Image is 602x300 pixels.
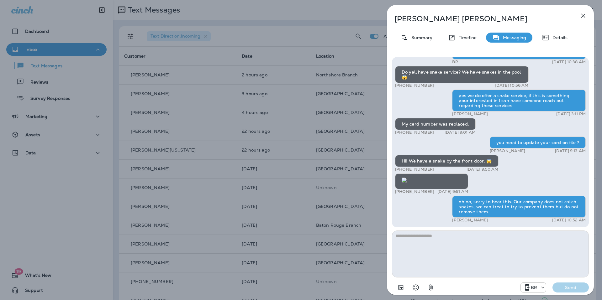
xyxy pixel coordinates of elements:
[556,111,586,116] p: [DATE] 3:11 PM
[490,137,586,148] div: you need to update your card on file ?
[452,218,488,223] p: [PERSON_NAME]
[521,284,546,291] div: +1 (225) 577-6368
[467,167,499,172] p: [DATE] 9:50 AM
[552,59,586,65] p: [DATE] 10:38 AM
[394,14,566,23] p: [PERSON_NAME] [PERSON_NAME]
[437,189,468,194] p: [DATE] 9:51 AM
[402,178,407,183] img: twilio-download
[409,281,422,294] button: Select an emoji
[549,35,568,40] p: Details
[500,35,526,40] p: Messaging
[395,66,529,83] div: Do yall have snake service? We have snakes in the pool 😱
[452,196,586,218] div: oh no, sorry to hear this. Our company does not catch snakes, we can treat to try to prevent them...
[394,281,407,294] button: Add in a premade template
[495,83,528,88] p: [DATE] 10:56 AM
[490,148,525,153] p: [PERSON_NAME]
[408,35,432,40] p: Summary
[456,35,477,40] p: Timeline
[395,167,434,172] p: [PHONE_NUMBER]
[555,148,586,153] p: [DATE] 9:13 AM
[395,155,499,167] div: Hi! We have a snake by the front door. 😱
[452,111,488,116] p: [PERSON_NAME]
[395,83,434,88] p: [PHONE_NUMBER]
[452,90,586,111] div: yes we do offer a snake service, if this is something your interested in I can have someone reach...
[395,130,434,135] p: [PHONE_NUMBER]
[445,130,476,135] p: [DATE] 9:01 AM
[531,285,537,290] p: BR
[452,59,458,65] p: BR
[552,218,586,223] p: [DATE] 10:52 AM
[395,189,434,194] p: [PHONE_NUMBER]
[395,118,476,130] div: My card number was replaced.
